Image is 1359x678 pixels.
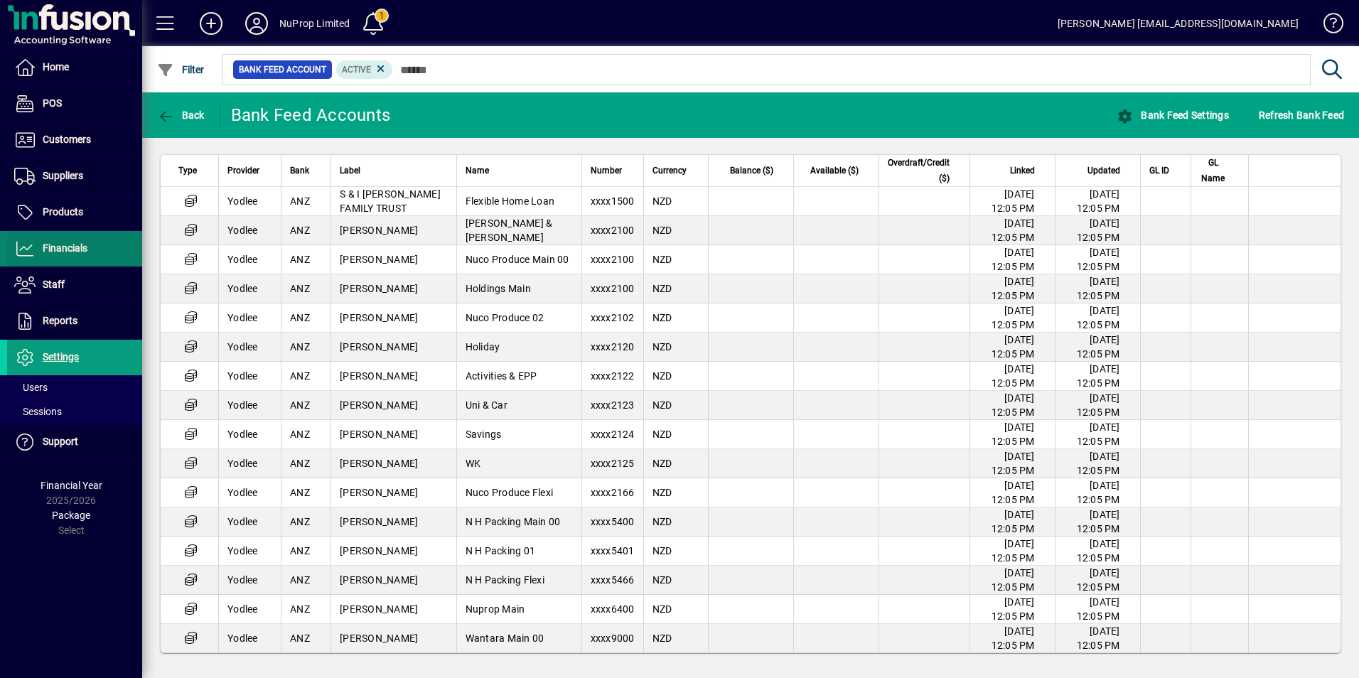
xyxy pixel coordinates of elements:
[969,216,1055,245] td: [DATE] 12:05 PM
[227,225,258,236] span: Yodlee
[652,312,672,323] span: NZD
[227,283,258,294] span: Yodlee
[1055,537,1140,566] td: [DATE] 12:05 PM
[340,163,360,178] span: Label
[157,64,205,75] span: Filter
[1055,507,1140,537] td: [DATE] 12:05 PM
[239,63,326,77] span: Bank Feed Account
[810,163,859,178] span: Available ($)
[340,516,418,527] span: [PERSON_NAME]
[591,312,635,323] span: xxxx2102
[290,195,310,207] span: ANZ
[652,254,672,265] span: NZD
[227,487,258,498] span: Yodlee
[652,370,672,382] span: NZD
[591,225,635,236] span: xxxx2100
[227,254,258,265] span: Yodlee
[290,312,310,323] span: ANZ
[7,158,142,194] a: Suppliers
[43,206,83,217] span: Products
[340,458,418,469] span: [PERSON_NAME]
[466,370,537,382] span: Activities & EPP
[1064,163,1133,178] div: Updated
[340,283,418,294] span: [PERSON_NAME]
[7,231,142,267] a: Financials
[717,163,786,178] div: Balance ($)
[290,545,310,556] span: ANZ
[591,163,635,178] div: Number
[591,195,635,207] span: xxxx1500
[466,429,502,440] span: Savings
[154,57,208,82] button: Filter
[227,574,258,586] span: Yodlee
[290,370,310,382] span: ANZ
[43,170,83,181] span: Suppliers
[290,254,310,265] span: ANZ
[279,12,350,35] div: NuProp Limited
[652,633,672,644] span: NZD
[340,188,441,214] span: S & I [PERSON_NAME] FAMILY TRUST
[591,633,635,644] span: xxxx9000
[466,163,573,178] div: Name
[227,516,258,527] span: Yodlee
[43,134,91,145] span: Customers
[227,341,258,353] span: Yodlee
[652,225,672,236] span: NZD
[1259,104,1344,127] span: Refresh Bank Feed
[1055,362,1140,391] td: [DATE] 12:05 PM
[969,333,1055,362] td: [DATE] 12:05 PM
[227,370,258,382] span: Yodlee
[336,60,393,79] mat-chip: Activation Status: Active
[178,163,197,178] span: Type
[466,312,544,323] span: Nuco Produce 02
[591,341,635,353] span: xxxx2120
[591,458,635,469] span: xxxx2125
[1200,155,1240,186] div: GL Name
[969,303,1055,333] td: [DATE] 12:05 PM
[1055,187,1140,216] td: [DATE] 12:05 PM
[652,487,672,498] span: NZD
[466,217,553,243] span: [PERSON_NAME] & [PERSON_NAME]
[340,312,418,323] span: [PERSON_NAME]
[466,516,561,527] span: N H Packing Main 00
[290,399,310,411] span: ANZ
[652,429,672,440] span: NZD
[7,86,142,122] a: POS
[888,155,962,186] div: Overdraft/Credit ($)
[591,574,635,586] span: xxxx5466
[466,458,481,469] span: WK
[652,545,672,556] span: NZD
[591,429,635,440] span: xxxx2124
[290,163,309,178] span: Bank
[1055,449,1140,478] td: [DATE] 12:05 PM
[7,267,142,303] a: Staff
[591,370,635,382] span: xxxx2122
[466,283,531,294] span: Holdings Main
[969,187,1055,216] td: [DATE] 12:05 PM
[652,163,687,178] span: Currency
[466,341,500,353] span: Holiday
[290,574,310,586] span: ANZ
[43,279,65,290] span: Staff
[1055,478,1140,507] td: [DATE] 12:05 PM
[652,399,672,411] span: NZD
[178,163,210,178] div: Type
[1055,566,1140,595] td: [DATE] 12:05 PM
[227,429,258,440] span: Yodlee
[1010,163,1035,178] span: Linked
[466,254,569,265] span: Nuco Produce Main 00
[14,406,62,417] span: Sessions
[1087,163,1120,178] span: Updated
[290,633,310,644] span: ANZ
[1055,274,1140,303] td: [DATE] 12:05 PM
[188,11,234,36] button: Add
[41,480,102,491] span: Financial Year
[1055,303,1140,333] td: [DATE] 12:05 PM
[466,487,554,498] span: Nuco Produce Flexi
[969,362,1055,391] td: [DATE] 12:05 PM
[969,595,1055,624] td: [DATE] 12:05 PM
[340,487,418,498] span: [PERSON_NAME]
[591,603,635,615] span: xxxx6400
[969,537,1055,566] td: [DATE] 12:05 PM
[290,163,322,178] div: Bank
